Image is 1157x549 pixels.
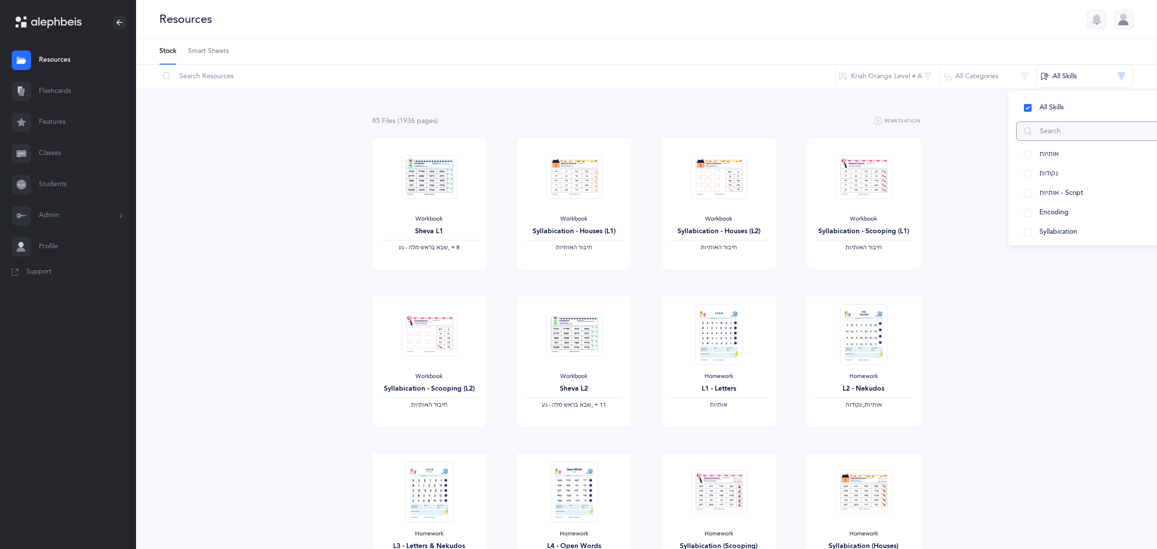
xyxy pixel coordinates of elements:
[670,226,768,237] div: Syllabication - Houses (L2)
[26,267,52,277] span: Support
[835,65,940,88] button: Kriah Orange Level • A
[159,65,835,88] input: Search Resources
[380,244,479,252] div: ‪, + 8‬
[815,215,913,223] div: Workbook
[550,462,598,522] img: Homework_L4_OpenWords_O_Orange_EN_thumbnail_1731219094.png
[815,373,913,380] div: Homework
[542,401,591,408] span: ‫שבא בראש מלה - נע‬
[836,155,892,199] img: Syllabication-Workbook-Level-1-EN_Orange_Scooping_thumbnail_1741114890.png
[433,117,436,125] span: s
[846,244,882,251] span: ‫חיבור האותיות‬
[1039,189,1083,197] span: אותיות - Script
[159,11,212,27] div: Resources
[546,155,602,199] img: Syllabication-Workbook-Level-1-EN_Orange_Houses_thumbnail_1741114714.png
[412,401,448,408] span: ‫חיבור האותיות‬
[380,215,479,223] div: Workbook
[405,462,453,522] img: Homework_L3_LettersNekudos_O_EN_thumbnail_1731218716.png
[701,244,737,251] span: ‫חיבור האותיות‬
[393,117,396,125] span: s
[525,215,623,223] div: Workbook
[380,530,479,538] div: Homework
[1039,208,1069,216] span: Encoding
[525,401,623,409] div: ‪, + 11‬
[840,304,887,365] img: Homework_L2_Nekudos_O_EN_thumbnail_1739258670.png
[836,470,892,514] img: Homework_Syllabication-EN_Orange_Houses_EN_thumbnail_1724301598.png
[525,373,623,380] div: Workbook
[525,530,623,538] div: Homework
[1039,150,1059,158] span: אותיות
[373,117,396,125] span: 85 File
[670,215,768,223] div: Workbook
[710,401,728,408] span: ‫אותיות‬
[401,155,457,199] img: Sheva-Workbook-Orange-A-L1_EN_thumbnail_1757036998.png
[670,384,768,394] div: L1 - Letters
[525,226,623,237] div: Syllabication - Houses (L1)
[1036,65,1134,88] button: All Skills
[546,312,602,357] img: Sheva-Workbook-Orange-A-L2_EN_thumbnail_1757037028.png
[695,304,743,365] img: Homework_L1_Letters_O_Orange_EN_thumbnail_1731215263.png
[380,226,479,237] div: Sheva L1
[188,47,229,56] span: Smart Sheets
[1039,228,1077,236] span: Syllabication
[1039,170,1058,177] span: נקודות
[401,312,457,357] img: Syllabication-Workbook-Level-2-Scooping-EN_thumbnail_1724263547.png
[815,384,913,394] div: L2 - Nekudos
[1039,103,1064,111] span: All Skills
[556,244,592,251] span: ‫חיבור האותיות‬
[940,65,1037,88] button: All Categories
[398,117,438,125] span: (1936 page )
[380,384,479,394] div: Syllabication - Scooping (L2)
[380,373,479,380] div: Workbook
[399,244,449,251] span: ‫שבא בראש מלה - נע‬
[670,530,768,538] div: Homework
[691,155,747,199] img: Syllabication-Workbook-Level-2-Houses-EN_thumbnail_1741114840.png
[815,530,913,538] div: Homework
[691,470,747,514] img: Homework_Syllabication-EN_Orange_Scooping_EN_thumbnail_1724301622.png
[670,373,768,380] div: Homework
[846,401,882,408] span: ‫אותיות, נקודות‬
[525,384,623,394] div: Sheva L2
[875,116,921,127] button: Remediation
[815,226,913,237] div: Syllabication - Scooping (L1)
